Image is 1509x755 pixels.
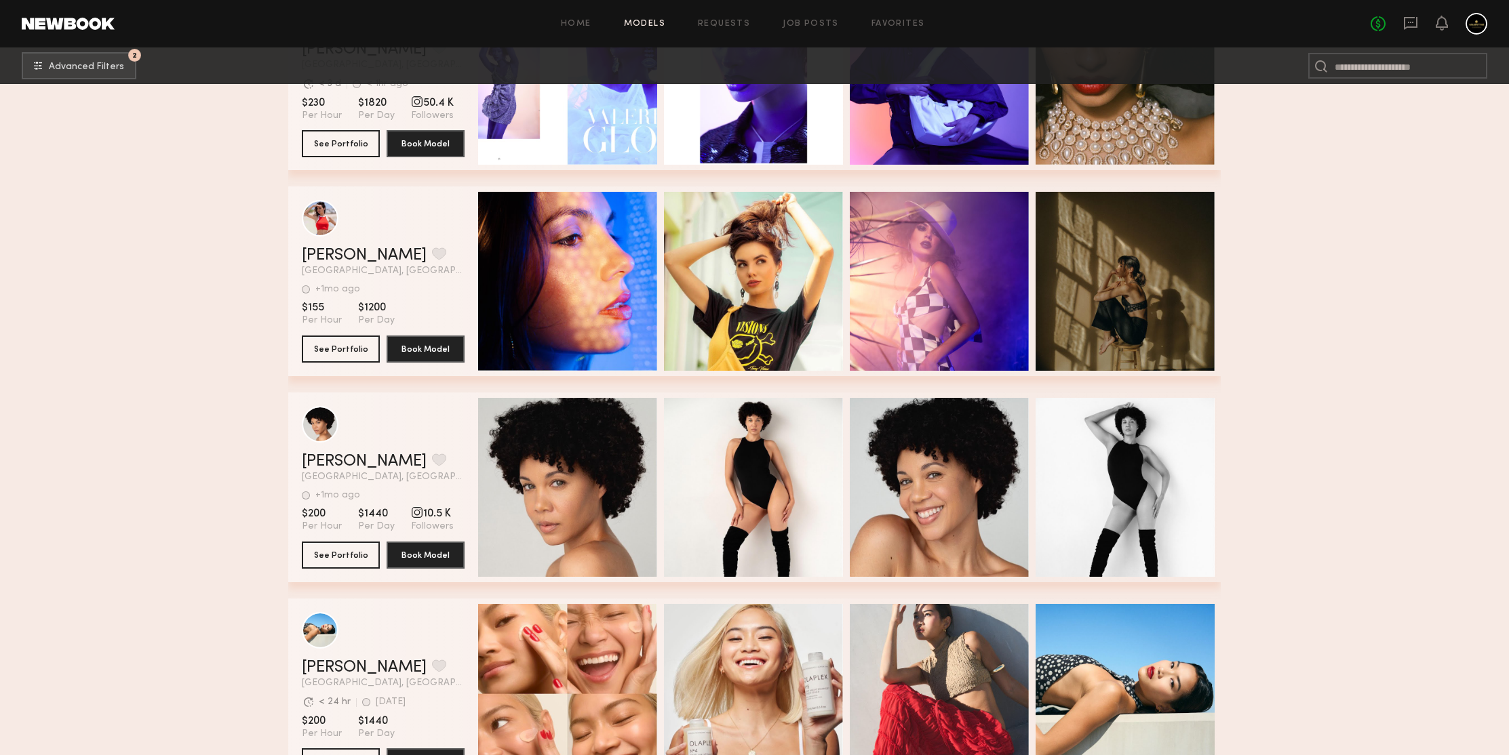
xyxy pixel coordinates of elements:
span: [GEOGRAPHIC_DATA], [GEOGRAPHIC_DATA] [302,678,465,688]
span: [GEOGRAPHIC_DATA], [GEOGRAPHIC_DATA] [302,266,465,276]
span: $200 [302,507,342,521]
a: Home [561,20,591,28]
span: 2 [132,52,137,58]
span: Followers [411,110,454,122]
span: Per Hour [302,110,342,122]
button: Book Model [387,542,465,569]
span: [GEOGRAPHIC_DATA], [GEOGRAPHIC_DATA] [302,472,465,482]
button: See Portfolio [302,335,380,363]
span: Per Hour [302,728,342,740]
span: Per Day [358,521,395,533]
button: Book Model [387,130,465,157]
button: See Portfolio [302,130,380,157]
div: < 1hr ago [366,79,408,89]
span: $200 [302,714,342,728]
a: [PERSON_NAME] [302,247,427,264]
span: Per Day [358,728,395,740]
span: Followers [411,521,454,533]
span: $230 [302,96,342,110]
a: Models [624,20,665,28]
button: 2Advanced Filters [22,52,136,79]
div: < 24 hr [319,697,351,707]
span: $1200 [358,301,395,314]
a: [PERSON_NAME] [302,659,427,676]
a: Job Posts [783,20,839,28]
button: See Portfolio [302,542,380,569]
a: Favorites [871,20,925,28]
span: Per Day [358,314,395,327]
span: 50.4 K [411,96,454,110]
div: +1mo ago [315,491,360,500]
span: $1440 [358,507,395,521]
span: Per Day [358,110,395,122]
a: Requests [698,20,750,28]
span: $1440 [358,714,395,728]
span: $155 [302,301,342,314]
span: Per Hour [302,314,342,327]
div: +1mo ago [315,285,360,294]
span: Per Hour [302,521,342,533]
div: [DATE] [376,697,406,707]
a: [PERSON_NAME] [302,453,427,470]
span: 10.5 K [411,507,454,521]
button: Book Model [387,335,465,363]
div: < 3 d [319,79,341,89]
span: Advanced Filters [49,62,124,72]
span: $1820 [358,96,395,110]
